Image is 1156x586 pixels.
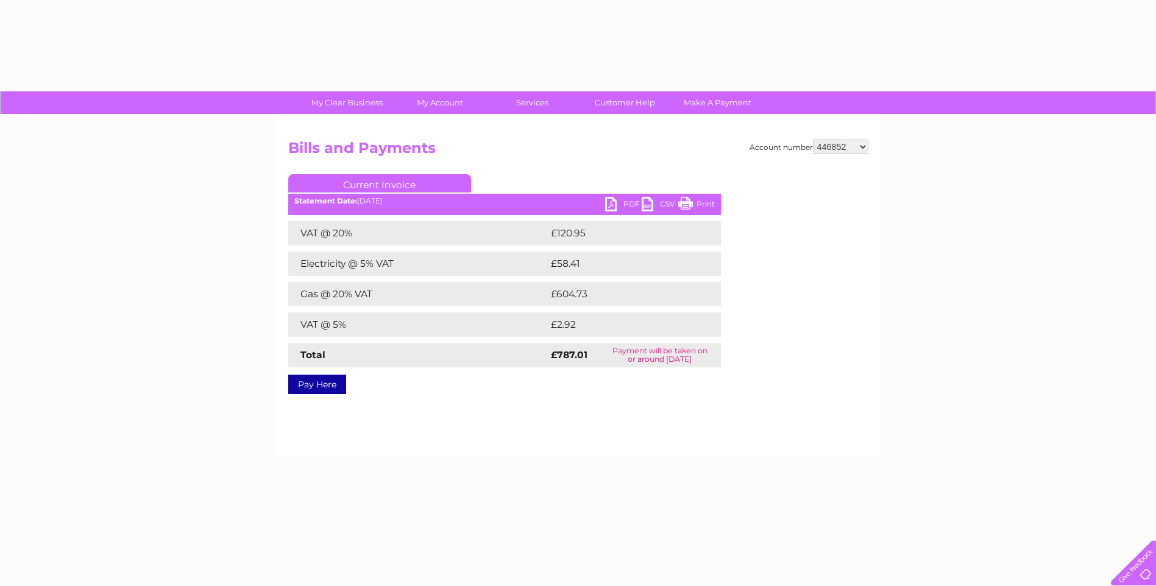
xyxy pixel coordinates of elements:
a: My Account [389,91,490,114]
strong: Total [300,349,325,361]
td: £2.92 [548,312,692,337]
a: My Clear Business [297,91,397,114]
b: Statement Date: [294,196,357,205]
td: VAT @ 5% [288,312,548,337]
a: Make A Payment [667,91,768,114]
td: VAT @ 20% [288,221,548,245]
a: Print [678,197,715,214]
td: Payment will be taken on or around [DATE] [599,343,721,367]
a: Pay Here [288,375,346,394]
td: £58.41 [548,252,695,276]
div: Account number [750,139,868,154]
td: Gas @ 20% VAT [288,282,548,306]
a: Current Invoice [288,174,471,192]
h2: Bills and Payments [288,139,868,163]
td: £604.73 [548,282,700,306]
strong: £787.01 [551,349,587,361]
a: CSV [642,197,678,214]
a: Services [482,91,583,114]
div: [DATE] [288,197,721,205]
td: £120.95 [548,221,698,245]
td: Electricity @ 5% VAT [288,252,548,276]
a: Customer Help [575,91,675,114]
a: PDF [605,197,642,214]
